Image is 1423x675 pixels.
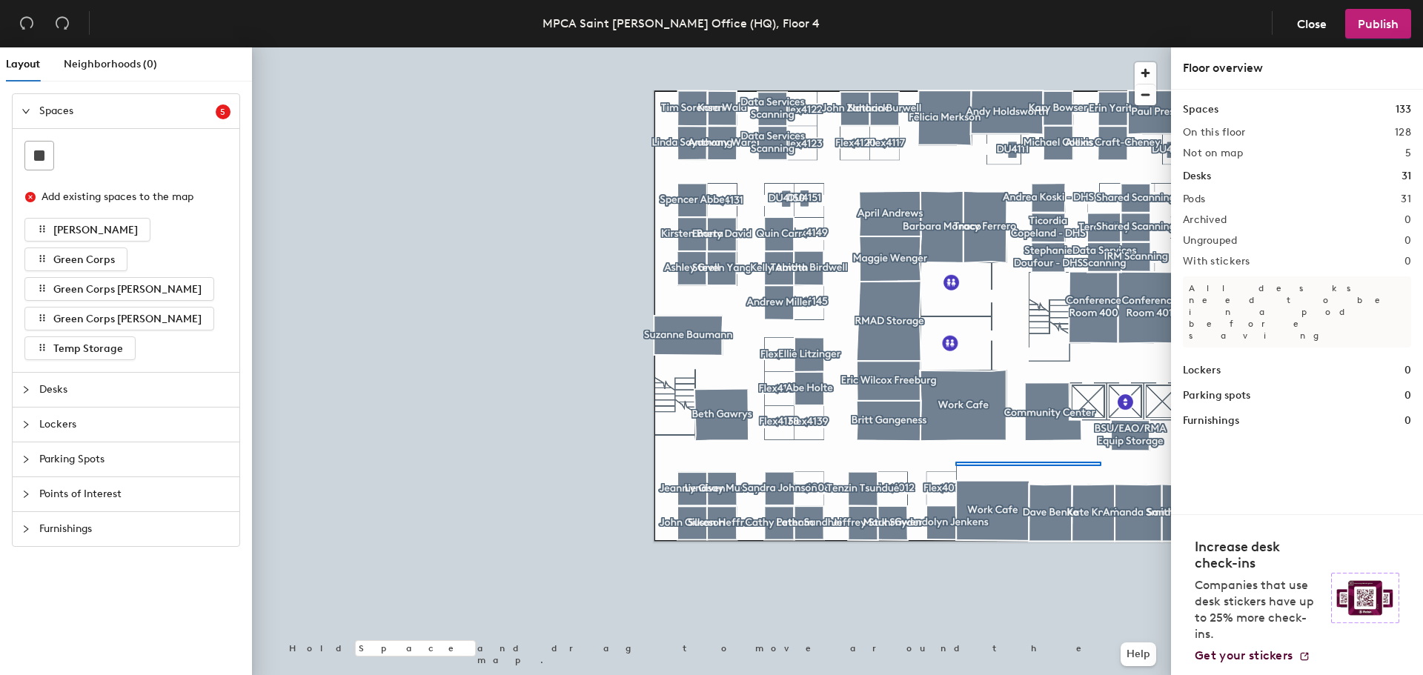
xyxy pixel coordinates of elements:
button: [PERSON_NAME] [24,218,150,242]
button: Green Corps [PERSON_NAME] [24,277,214,301]
h1: 133 [1396,102,1411,118]
span: Green Corps [PERSON_NAME] [53,313,202,325]
span: close-circle [25,192,36,202]
img: Sticker logo [1331,573,1399,623]
h2: 0 [1404,235,1411,247]
span: collapsed [21,525,30,533]
button: Green Corps [24,247,127,271]
span: Furnishings [39,512,230,546]
button: Redo (⌘ + ⇧ + Z) [47,9,77,39]
h4: Increase desk check-ins [1195,539,1322,571]
h1: Spaces [1183,102,1218,118]
span: collapsed [21,385,30,394]
h1: Lockers [1183,362,1221,379]
h2: 5 [1405,147,1411,159]
span: Points of Interest [39,477,230,511]
span: Temp Storage [53,342,123,355]
span: collapsed [21,490,30,499]
span: 5 [220,107,226,117]
button: Temp Storage [24,336,136,360]
h2: Ungrouped [1183,235,1238,247]
h1: 0 [1404,413,1411,429]
h2: With stickers [1183,256,1250,267]
div: MPCA Saint [PERSON_NAME] Office (HQ), Floor 4 [543,14,820,33]
span: Neighborhoods (0) [64,58,157,70]
span: Spaces [39,94,216,128]
button: Undo (⌘ + Z) [12,9,42,39]
div: Floor overview [1183,59,1411,77]
h1: 31 [1402,168,1411,184]
span: Get your stickers [1195,648,1293,662]
button: Help [1121,642,1156,666]
span: Green Corps [PERSON_NAME] [53,283,202,296]
span: Layout [6,58,40,70]
span: Lockers [39,408,230,442]
button: Green Corps [PERSON_NAME] [24,307,214,330]
h1: Desks [1183,168,1211,184]
h2: Pods [1183,193,1205,205]
a: Get your stickers [1195,648,1310,663]
h1: 0 [1404,388,1411,404]
h1: 0 [1404,362,1411,379]
h2: 0 [1404,214,1411,226]
span: collapsed [21,420,30,429]
h2: 0 [1404,256,1411,267]
h2: 31 [1401,193,1411,205]
button: Publish [1345,9,1411,39]
h1: Parking spots [1183,388,1250,404]
h1: Furnishings [1183,413,1239,429]
span: expanded [21,107,30,116]
span: Close [1297,17,1327,31]
h2: 128 [1395,127,1411,139]
h2: Archived [1183,214,1227,226]
span: collapsed [21,455,30,464]
p: All desks need to be in a pod before saving [1183,276,1411,348]
span: Parking Spots [39,442,230,476]
p: Companies that use desk stickers have up to 25% more check-ins. [1195,577,1322,642]
span: [PERSON_NAME] [53,224,138,236]
h2: On this floor [1183,127,1246,139]
div: Add existing spaces to the map [42,189,218,205]
h2: Not on map [1183,147,1243,159]
sup: 5 [216,104,230,119]
span: undo [19,16,34,30]
span: Publish [1358,17,1399,31]
span: Green Corps [53,253,115,266]
button: Close [1284,9,1339,39]
span: Desks [39,373,230,407]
